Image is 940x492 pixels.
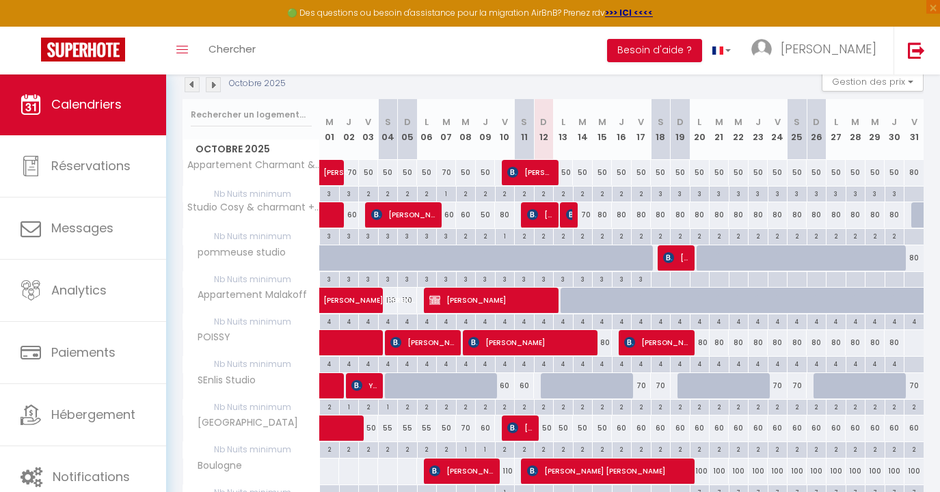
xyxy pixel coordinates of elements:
div: 4 [671,357,690,370]
abbr: S [521,115,527,128]
div: 2 [788,229,807,242]
th: 22 [729,99,749,160]
a: Chercher [198,27,266,74]
span: Yonni Damiaux [351,372,378,398]
span: [PERSON_NAME] [624,329,690,355]
div: 50 [788,160,807,185]
div: 2 [690,229,710,242]
div: 4 [846,314,865,327]
abbr: V [775,115,781,128]
div: 80 [788,202,807,228]
div: 80 [690,330,710,355]
div: 50 [632,160,652,185]
abbr: D [677,115,684,128]
div: 3 [865,187,885,200]
div: 2 [535,229,554,242]
div: 4 [340,357,359,370]
span: Messages [51,219,113,236]
div: 4 [690,357,710,370]
abbr: J [755,115,761,128]
div: 4 [554,314,573,327]
span: Nb Nuits minimum [183,229,319,244]
div: 80 [632,202,652,228]
div: 80 [768,202,788,228]
th: 02 [339,99,359,160]
div: 3 [496,272,515,285]
span: [PERSON_NAME] [527,202,554,228]
div: 80 [885,202,904,228]
span: Nb Nuits minimum [183,314,319,329]
div: 80 [904,160,924,185]
abbr: L [425,115,429,128]
abbr: M [871,115,879,128]
abbr: M [851,115,859,128]
div: 80 [710,202,729,228]
a: >>> ICI <<<< [605,7,653,18]
abbr: J [619,115,624,128]
img: Super Booking [41,38,125,61]
span: [PERSON_NAME] [429,287,555,313]
abbr: M [734,115,742,128]
span: [PERSON_NAME] [507,415,534,441]
div: 4 [632,314,651,327]
div: 4 [515,314,534,327]
abbr: D [404,115,411,128]
div: 4 [359,357,378,370]
div: 2 [574,187,593,200]
div: 80 [593,202,613,228]
abbr: V [365,115,371,128]
span: Studio Cosy & charmant + piscine [185,202,322,213]
div: 1 [437,187,456,200]
div: 2 [554,187,573,200]
div: 3 [671,187,690,200]
div: 4 [515,357,534,370]
span: pommeuse studio [185,245,289,260]
div: 2 [457,187,476,200]
div: 80 [807,202,827,228]
span: Réservations [51,157,131,174]
div: 4 [457,314,476,327]
div: 80 [749,330,768,355]
div: 50 [417,160,437,185]
abbr: M [578,115,587,128]
div: 2 [613,229,632,242]
div: 80 [690,202,710,228]
div: 4 [476,357,495,370]
div: 2 [379,187,398,200]
div: 4 [865,314,885,327]
div: 4 [729,357,749,370]
div: 80 [768,330,788,355]
div: 2 [496,187,515,200]
div: 50 [690,160,710,185]
div: 70 [573,202,593,228]
div: 4 [457,357,476,370]
div: 80 [593,330,613,355]
th: 01 [320,99,340,160]
div: 4 [535,314,554,327]
th: 24 [768,99,788,160]
div: 50 [476,160,496,185]
div: 4 [788,314,807,327]
th: 13 [554,99,574,160]
div: 4 [690,314,710,327]
div: 3 [418,229,437,242]
div: 80 [846,330,865,355]
div: 4 [437,357,456,370]
div: 80 [827,202,846,228]
div: 2 [710,229,729,242]
th: 12 [534,99,554,160]
span: Octobre 2025 [183,139,319,159]
div: 2 [749,229,768,242]
div: 4 [320,357,339,370]
div: 4 [437,314,456,327]
span: Nb Nuits minimum [183,357,319,372]
div: 2 [457,229,476,242]
abbr: V [638,115,644,128]
div: 3 [515,272,534,285]
th: 23 [749,99,768,160]
div: 4 [729,314,749,327]
div: 50 [807,160,827,185]
div: 3 [340,229,359,242]
div: 2 [359,187,378,200]
div: 50 [593,160,613,185]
